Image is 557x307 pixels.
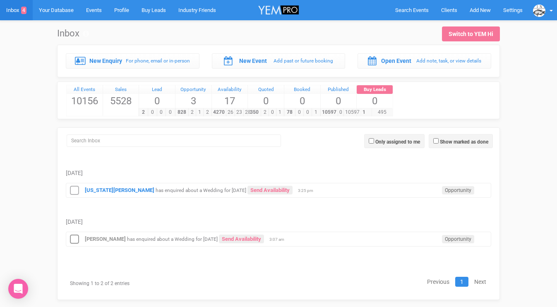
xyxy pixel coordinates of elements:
label: Open Event [381,57,411,65]
a: Buy Leads [357,85,393,94]
a: Quoted [248,85,284,94]
span: 10156 [67,94,103,108]
span: 828 [175,108,189,116]
a: New Enquiry For phone, email or in-person [66,53,199,68]
span: Add New [470,7,491,13]
small: For phone, email or in-person [126,58,190,64]
span: 2 [139,108,148,116]
input: Search Inbox [67,134,281,147]
label: New Event [239,57,267,65]
span: 350 [247,108,261,116]
a: Booked [284,85,320,94]
small: Add past or future booking [274,58,333,64]
span: 26 [226,108,235,116]
span: 0 [157,108,166,116]
h5: [DATE] [66,170,491,176]
a: Lead [139,85,175,94]
a: 1 [455,277,468,287]
span: 0 [139,94,175,108]
span: 23 [235,108,244,116]
span: 0 [269,108,276,116]
a: Previous [422,277,454,287]
span: 2 [261,108,269,116]
span: Clients [441,7,457,13]
div: Open Intercom Messenger [8,279,28,299]
a: [PERSON_NAME] [85,236,126,242]
span: 0 [338,108,344,116]
span: 0 [321,94,357,108]
div: Showing 1 to 2 of 2 entries [66,276,199,291]
a: Sales [103,85,139,94]
span: 1 [312,108,320,116]
span: 17 [212,94,248,108]
span: 0 [248,94,284,108]
span: 78 [284,108,295,116]
span: 28 [243,108,252,116]
small: has enquired about a Wedding for [DATE] [127,236,218,242]
span: 1 [276,108,284,116]
a: Send Availability [219,235,264,243]
span: Opportunity [442,235,474,243]
a: New Event Add past or future booking [212,53,346,68]
span: 3:25 pm [298,188,319,194]
a: All Events [67,85,103,94]
a: Send Availability [247,186,293,194]
span: 0 [166,108,175,116]
span: 2 [188,108,196,116]
span: 1 [196,108,204,116]
span: 5528 [103,94,139,108]
span: 10597 [320,108,338,116]
a: Availability [212,85,248,94]
a: Next [469,277,491,287]
a: Open Event Add note, task, or view details [358,53,491,68]
label: Only assigned to me [375,138,420,146]
h5: [DATE] [66,219,491,225]
a: [US_STATE][PERSON_NAME] [85,187,154,193]
span: 0 [284,94,320,108]
span: 0 [148,108,157,116]
span: 0 [303,108,312,116]
a: Published [321,85,357,94]
small: has enquired about a Wedding for [DATE] [156,187,246,193]
img: data [533,5,545,17]
h1: Inbox [57,29,89,38]
span: 0 [295,108,304,116]
label: Show marked as done [440,138,488,146]
span: 0 [357,94,393,108]
span: Search Events [395,7,429,13]
span: 3:07 am [269,237,290,242]
span: Opportunity [442,186,474,194]
small: Add note, task, or view details [416,58,481,64]
a: Opportunity [175,85,211,94]
span: 4 [21,7,26,14]
span: 2 [203,108,211,116]
div: Switch to YEM Hi [449,30,493,38]
span: 4270 [211,108,226,116]
a: Switch to YEM Hi [442,26,500,41]
span: 10597 [343,108,361,116]
span: 3 [175,94,211,108]
span: 1 [356,108,372,116]
span: 495 [372,108,393,116]
label: New Enquiry [89,57,122,65]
